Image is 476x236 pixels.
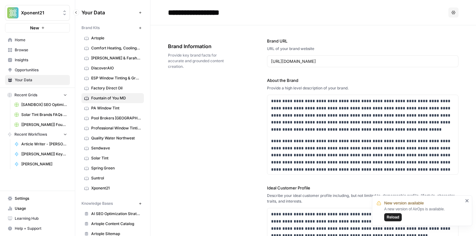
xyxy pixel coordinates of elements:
[81,133,144,143] a: Quality Water Northwest
[12,110,70,120] a: Solar Tint Brands FAQs Workflows
[5,35,70,45] a: Home
[91,85,141,91] span: Factory Direct Oil
[5,75,70,85] a: Your Data
[21,141,67,147] span: Article Writer - [PERSON_NAME] Version
[91,65,141,71] span: DiscoverAIO
[91,115,141,121] span: Pool Brokers [GEOGRAPHIC_DATA]
[91,75,141,81] span: ESP Window Tinting & Graphics
[267,38,458,44] label: Brand URL
[267,193,458,204] div: Describe your ideal customer profile including, but not limited to, demographic profile, lifestyl...
[15,206,67,211] span: Usage
[267,46,458,52] div: URL of your brand website
[81,73,144,83] a: ESP Window Tinting & Graphics
[91,155,141,161] span: Solar Tint
[465,198,469,203] button: close
[267,85,458,91] div: Provide a high level description of your brand.
[12,120,70,130] a: [[PERSON_NAME]] Fountain of You MD
[91,95,141,101] span: Fountain of You MD
[12,159,70,169] a: [PERSON_NAME]
[91,145,141,151] span: Sendwave
[91,221,141,227] span: Artople Content Catalog
[271,58,454,64] input: www.sundaysoccer.com
[91,211,141,217] span: AI SEO Optimization Strategy Playbook
[81,53,144,63] a: [PERSON_NAME] & Farah Eye & Laser Center
[12,139,70,149] a: Article Writer - [PERSON_NAME] Version
[15,37,67,43] span: Home
[81,25,100,31] span: Brand Kits
[81,143,144,153] a: Sendwave
[15,47,67,53] span: Browse
[15,67,67,73] span: Opportunities
[81,43,144,53] a: Comfort Heating, Cooling, Electrical & Plumbing
[21,112,67,118] span: Solar Tint Brands FAQs Workflows
[81,63,144,73] a: DiscoverAIO
[81,209,144,219] a: AI SEO Optimization Strategy Playbook
[81,153,144,163] a: Solar Tint
[15,226,67,231] span: Help + Support
[91,35,141,41] span: Artople
[267,77,458,83] label: About the Brand
[15,196,67,201] span: Settings
[384,213,402,221] button: Reload
[15,57,67,63] span: Insights
[387,214,399,220] span: Reload
[5,23,70,33] button: New
[91,175,141,181] span: Suntrol
[91,165,141,171] span: Spring Green
[384,200,424,206] span: New version available
[5,90,70,100] button: Recent Grids
[15,77,67,83] span: Your Data
[81,123,144,133] a: Professional Window Tinting
[91,55,141,61] span: [PERSON_NAME] & Farah Eye & Laser Center
[81,83,144,93] a: Factory Direct Oil
[168,43,232,50] span: Brand Information
[81,103,144,113] a: PA Window Tint
[384,206,463,221] div: A new version of AirOps is available.
[14,132,47,137] span: Recent Workflows
[7,7,18,18] img: Xponent21 Logo
[91,105,141,111] span: PA Window Tint
[5,213,70,223] a: Learning Hub
[91,45,141,51] span: Comfort Heating, Cooling, Electrical & Plumbing
[21,122,67,128] span: [[PERSON_NAME]] Fountain of You MD
[21,151,67,157] span: [[PERSON_NAME]] Keyword Priority Report
[168,53,232,69] span: Provide key brand facts for accurate and grounded content creation.
[12,100,70,110] a: [SANDBOX] SEO Optimizations
[81,33,144,43] a: Artople
[5,193,70,203] a: Settings
[81,113,144,123] a: Pool Brokers [GEOGRAPHIC_DATA]
[81,163,144,173] a: Spring Green
[5,203,70,213] a: Usage
[5,65,70,75] a: Opportunities
[81,93,144,103] a: Fountain of You MD
[14,92,37,98] span: Recent Grids
[81,173,144,183] a: Suntrol
[267,185,458,191] label: Ideal Customer Profile
[21,10,59,16] span: Xponent21
[81,219,144,229] a: Artople Content Catalog
[30,25,39,31] span: New
[21,102,67,108] span: [SANDBOX] SEO Optimizations
[91,185,141,191] span: Xponent21
[15,216,67,221] span: Learning Hub
[21,161,67,167] span: [PERSON_NAME]
[91,125,141,131] span: Professional Window Tinting
[5,45,70,55] a: Browse
[5,5,70,21] button: Workspace: Xponent21
[5,130,70,139] button: Recent Workflows
[91,135,141,141] span: Quality Water Northwest
[81,9,136,16] span: Your Data
[81,201,113,206] span: Knowledge Bases
[12,149,70,159] a: [[PERSON_NAME]] Keyword Priority Report
[5,55,70,65] a: Insights
[5,223,70,233] button: Help + Support
[81,183,144,193] a: Xponent21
